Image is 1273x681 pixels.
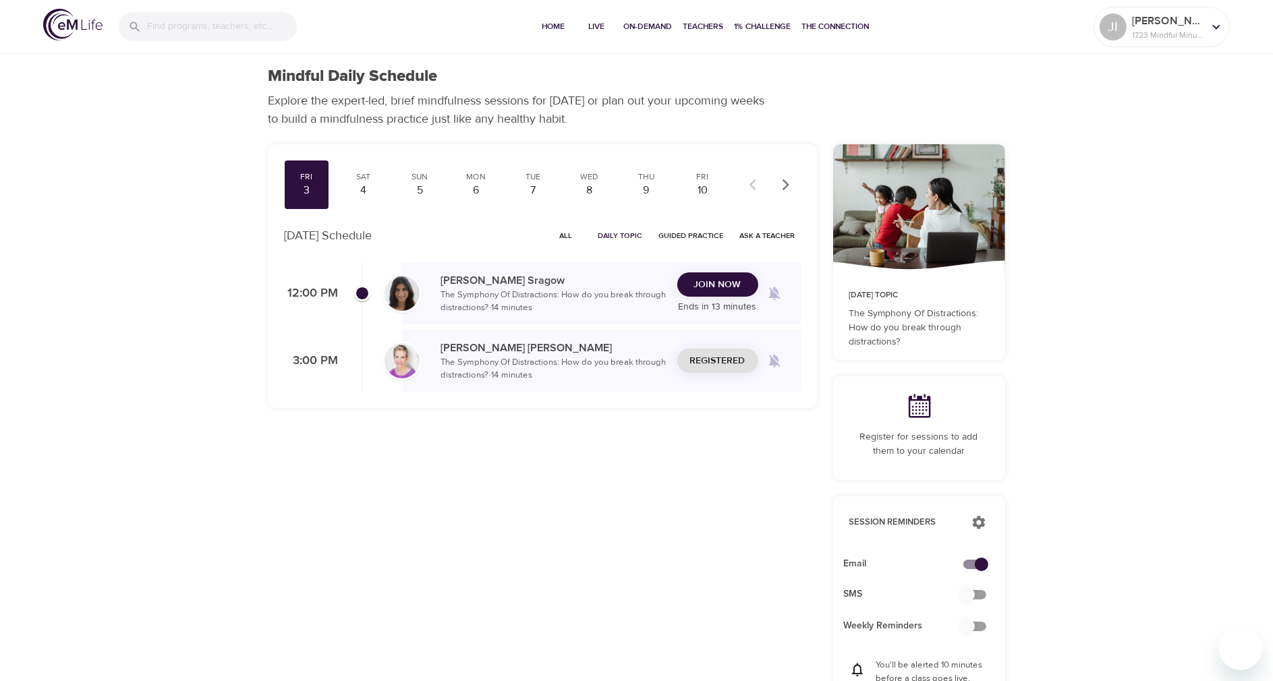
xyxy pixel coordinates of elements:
[1132,13,1204,29] p: [PERSON_NAME]
[735,225,801,246] button: Ask a Teacher
[624,20,673,34] span: On-Demand
[346,171,380,183] div: Sat
[677,272,758,297] button: Join Now
[593,225,648,246] button: Daily Topic
[849,430,989,458] p: Register for sessions to add them to your calendar
[459,171,493,183] div: Mon
[43,9,103,40] img: logo
[268,67,438,86] h1: Mindful Daily Schedule
[459,183,493,198] div: 6
[403,171,436,183] div: Sun
[403,183,436,198] div: 5
[740,229,795,242] span: Ask a Teacher
[285,285,339,303] p: 12:00 PM
[573,171,606,183] div: Wed
[629,183,663,198] div: 9
[683,20,724,34] span: Teachers
[690,353,745,369] span: Registered
[385,276,420,311] img: Lara_Sragow-min.jpg
[285,227,372,245] p: [DATE] Schedule
[654,225,729,246] button: Guided Practice
[550,229,582,242] span: All
[290,171,324,183] div: Fri
[849,307,989,349] p: The Symphony Of Distractions: How do you break through distractions?
[735,20,791,34] span: 1% Challenge
[268,92,774,128] p: Explore the expert-led, brief mindfulness sessions for [DATE] or plan out your upcoming weeks to ...
[1219,627,1262,670] iframe: Button to launch messaging window
[686,171,720,183] div: Fri
[1100,13,1127,40] div: JI
[516,183,550,198] div: 7
[844,587,973,601] span: SMS
[849,289,989,301] p: [DATE] Topic
[538,20,570,34] span: Home
[441,289,667,315] p: The Symphony Of Distractions: How do you break through distractions? · 14 minutes
[385,343,420,378] img: kellyb.jpg
[147,12,297,41] input: Find programs, teachers, etc...
[516,171,550,183] div: Tue
[629,171,663,183] div: Thu
[677,349,758,374] button: Registered
[441,340,667,356] p: [PERSON_NAME] [PERSON_NAME]
[844,557,973,571] span: Email
[285,352,339,370] p: 3:00 PM
[694,276,741,293] span: Join Now
[441,272,667,289] p: [PERSON_NAME] Sragow
[581,20,613,34] span: Live
[598,229,643,242] span: Daily Topic
[1132,29,1204,41] p: 1723 Mindful Minutes
[441,356,667,382] p: The Symphony Of Distractions: How do you break through distractions? · 14 minutes
[758,345,791,377] span: Remind me when a class goes live every Friday at 3:00 PM
[802,20,870,34] span: The Connection
[544,225,588,246] button: All
[758,277,791,309] span: Remind me when a class goes live every Friday at 12:00 PM
[573,183,606,198] div: 8
[346,183,380,198] div: 4
[849,516,958,529] p: Session Reminders
[686,183,720,198] div: 10
[290,183,324,198] div: 3
[677,300,758,314] p: Ends in 13 minutes
[844,619,973,633] span: Weekly Reminders
[659,229,724,242] span: Guided Practice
